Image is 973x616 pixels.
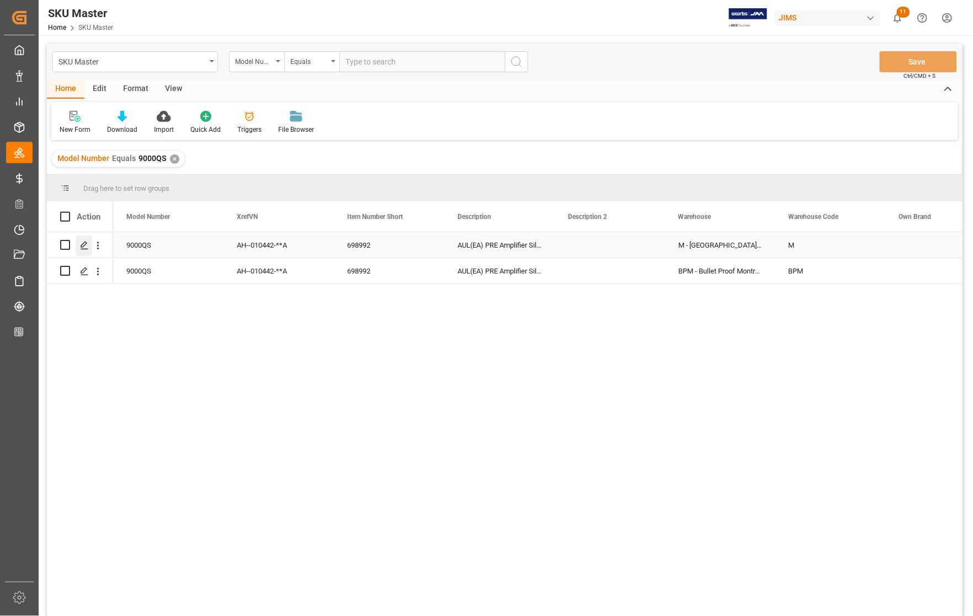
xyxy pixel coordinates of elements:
[885,6,910,30] button: show 11 new notifications
[47,232,113,258] div: Press SPACE to select this row.
[235,54,273,67] div: Model Number
[237,125,262,135] div: Triggers
[775,232,886,258] div: M
[77,212,100,222] div: Action
[113,232,224,258] div: 9000QS
[729,8,767,28] img: Exertis%20JAM%20-%20Email%20Logo.jpg_1722504956.jpg
[347,213,403,221] span: Item Number Short
[789,213,839,221] span: Warehouse Code
[444,258,555,283] div: AUL(EA) PRE Amplifier Silver
[107,125,137,135] div: Download
[775,258,886,283] div: BPM
[899,213,932,221] span: Own Brand
[47,258,113,284] div: Press SPACE to select this row.
[224,232,334,258] div: AH--010442-**A
[229,51,284,72] button: open menu
[678,213,711,221] span: Warehouse
[334,232,444,258] div: 698992
[52,51,218,72] button: open menu
[157,80,190,99] div: View
[48,24,66,31] a: Home
[665,232,775,258] div: M - [GEOGRAPHIC_DATA] A-Stock
[170,154,179,164] div: ✕
[444,232,555,258] div: AUL(EA) PRE Amplifier Silver
[910,6,935,30] button: Help Center
[775,7,885,28] button: JIMS
[139,154,166,163] span: 9000QS
[334,258,444,283] div: 698992
[775,10,881,26] div: JIMS
[665,258,775,283] div: BPM - Bullet Proof Montreal
[278,125,314,135] div: File Browser
[113,258,224,283] div: 9000QS
[59,54,206,68] div: SKU Master
[83,184,169,192] span: Drag here to set row groups
[190,125,221,135] div: Quick Add
[904,72,936,80] span: Ctrl/CMD + S
[126,213,170,221] span: Model Number
[458,213,491,221] span: Description
[568,213,607,221] span: Description 2
[505,51,528,72] button: search button
[284,51,339,72] button: open menu
[115,80,157,99] div: Format
[57,154,109,163] span: Model Number
[112,154,136,163] span: Equals
[880,51,957,72] button: Save
[339,51,505,72] input: Type to search
[237,213,258,221] span: XrefVN
[154,125,174,135] div: Import
[290,54,328,67] div: Equals
[897,7,910,18] span: 11
[47,80,84,99] div: Home
[224,258,334,283] div: AH--010442-**A
[60,125,91,135] div: New Form
[48,5,113,22] div: SKU Master
[84,80,115,99] div: Edit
